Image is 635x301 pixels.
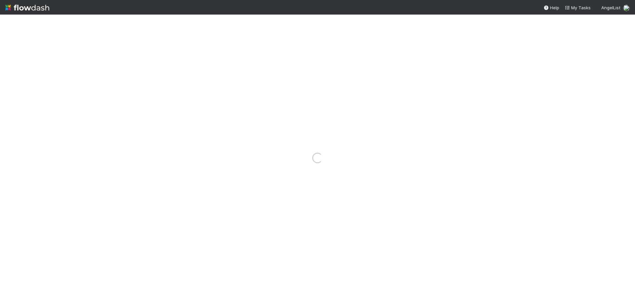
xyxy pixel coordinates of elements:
[623,5,630,11] img: avatar_030f5503-c087-43c2-95d1-dd8963b2926c.png
[543,4,559,11] div: Help
[5,2,49,13] img: logo-inverted-e16ddd16eac7371096b0.svg
[565,5,591,10] span: My Tasks
[565,4,591,11] a: My Tasks
[601,5,620,10] span: AngelList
